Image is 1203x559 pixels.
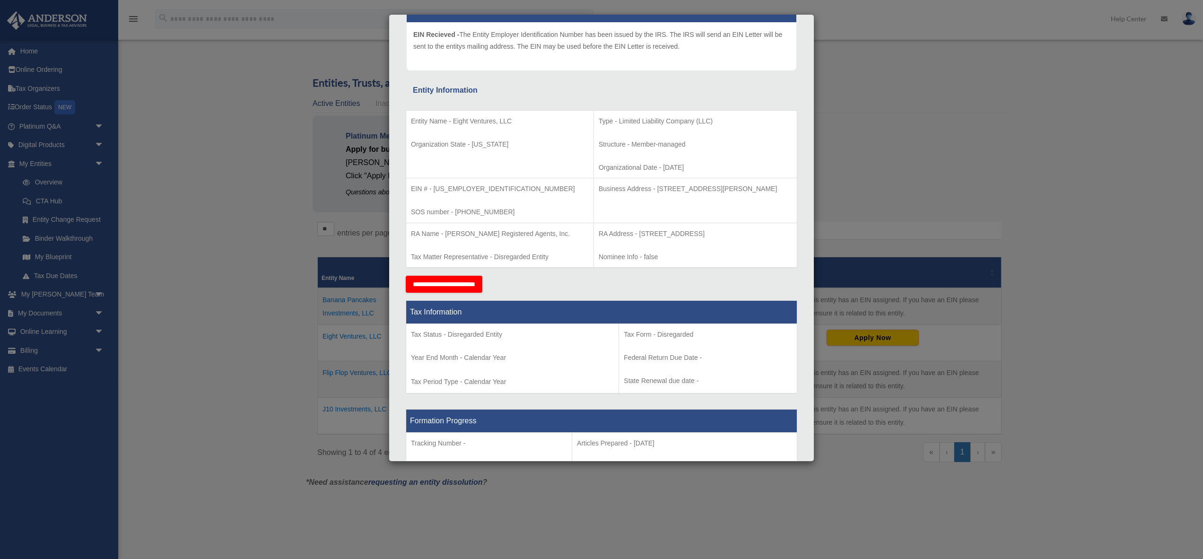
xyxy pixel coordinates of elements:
[411,461,567,472] p: Shipping Method -
[411,228,589,240] p: RA Name - [PERSON_NAME] Registered Agents, Inc.
[624,375,792,387] p: State Renewal due date -
[599,162,792,174] p: Organizational Date - [DATE]
[577,437,792,449] p: Articles Prepared - [DATE]
[413,31,459,38] span: EIN Recieved -
[413,84,790,97] div: Entity Information
[624,329,792,341] p: Tax Form - Disregarded
[406,410,797,433] th: Formation Progress
[577,461,792,472] p: Articles Sent - [DATE]
[411,352,614,364] p: Year End Month - Calendar Year
[406,301,797,324] th: Tax Information
[599,115,792,127] p: Type - Limited Liability Company (LLC)
[411,329,614,341] p: Tax Status - Disregarded Entity
[406,324,619,394] td: Tax Period Type - Calendar Year
[411,206,589,218] p: SOS number - [PHONE_NUMBER]
[411,437,567,449] p: Tracking Number -
[599,139,792,150] p: Structure - Member-managed
[599,228,792,240] p: RA Address - [STREET_ADDRESS]
[411,139,589,150] p: Organization State - [US_STATE]
[411,251,589,263] p: Tax Matter Representative - Disregarded Entity
[413,29,790,52] p: The Entity Employer Identification Number has been issued by the IRS. The IRS will send an EIN Le...
[624,352,792,364] p: Federal Return Due Date -
[411,183,589,195] p: EIN # - [US_EMPLOYER_IDENTIFICATION_NUMBER]
[599,183,792,195] p: Business Address - [STREET_ADDRESS][PERSON_NAME]
[411,115,589,127] p: Entity Name - Eight Ventures, LLC
[599,251,792,263] p: Nominee Info - false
